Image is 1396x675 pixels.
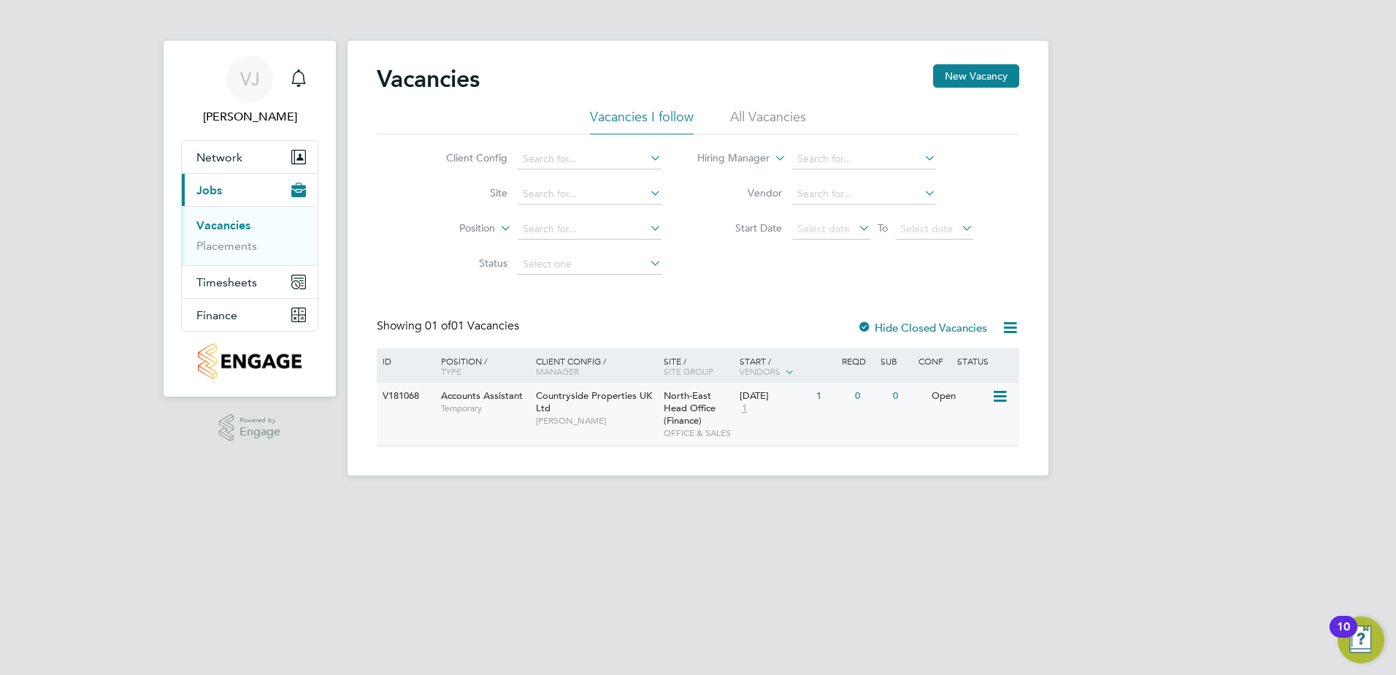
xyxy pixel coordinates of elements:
[740,365,781,377] span: Vendors
[1337,627,1350,646] div: 10
[182,206,318,265] div: Jobs
[664,365,713,377] span: Site Group
[196,183,222,197] span: Jobs
[181,343,318,379] a: Go to home page
[377,319,522,334] div: Showing
[698,186,782,199] label: Vendor
[664,389,716,427] span: North-East Head Office (Finance)
[411,221,495,236] label: Position
[736,348,838,385] div: Start /
[518,149,661,169] input: Search for...
[792,184,936,205] input: Search for...
[196,308,237,322] span: Finance
[423,256,507,270] label: Status
[379,383,430,410] div: V181068
[954,348,1017,373] div: Status
[239,414,280,427] span: Powered by
[518,254,661,275] input: Select one
[181,56,318,126] a: VJ[PERSON_NAME]
[377,64,480,94] h2: Vacancies
[425,319,451,333] span: 01 of
[425,319,519,333] span: 01 Vacancies
[664,427,733,439] span: OFFICE & SALES
[797,222,850,235] span: Select date
[740,403,749,415] span: 1
[536,415,656,427] span: [PERSON_NAME]
[857,321,987,335] label: Hide Closed Vacancies
[889,383,927,410] div: 0
[182,174,318,206] button: Jobs
[219,414,281,442] a: Powered byEngage
[900,222,953,235] span: Select date
[441,365,461,377] span: Type
[181,108,318,126] span: Verity Johnston
[838,348,876,373] div: Reqd
[877,348,915,373] div: Sub
[518,219,661,240] input: Search for...
[441,403,529,414] span: Temporary
[196,218,250,232] a: Vacancies
[730,108,806,134] li: All Vacancies
[182,141,318,173] button: Network
[698,221,782,234] label: Start Date
[430,348,532,384] div: Position /
[928,383,992,410] div: Open
[182,299,318,331] button: Finance
[239,426,280,438] span: Engage
[933,64,1019,88] button: New Vacancy
[182,266,318,298] button: Timesheets
[536,389,652,414] span: Countryside Properties UK Ltd
[379,348,430,373] div: ID
[532,348,660,384] div: Client Config /
[518,184,661,205] input: Search for...
[164,41,336,397] nav: Main navigation
[590,108,694,134] li: Vacancies I follow
[196,239,257,253] a: Placements
[660,348,737,384] div: Site /
[740,390,809,403] div: [DATE]
[423,151,507,164] label: Client Config
[536,365,579,377] span: Manager
[915,348,953,373] div: Conf
[196,275,257,289] span: Timesheets
[686,151,770,166] label: Hiring Manager
[423,186,507,199] label: Site
[196,150,242,164] span: Network
[873,218,892,237] span: To
[441,389,523,402] span: Accounts Assistant
[792,149,936,169] input: Search for...
[240,69,260,88] span: VJ
[813,383,851,410] div: 1
[1338,617,1384,663] button: Open Resource Center, 10 new notifications
[851,383,889,410] div: 0
[198,343,301,379] img: countryside-properties-logo-retina.png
